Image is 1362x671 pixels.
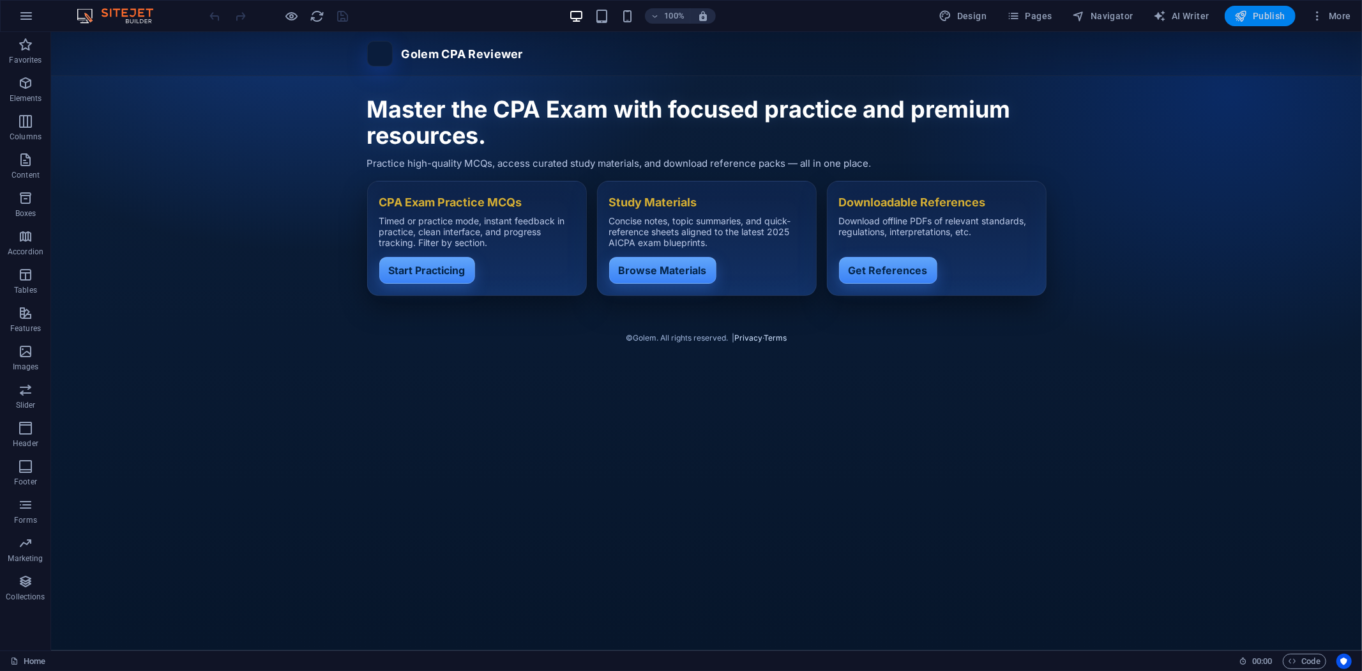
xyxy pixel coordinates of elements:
span: Code [1289,654,1320,669]
span: Pages [1007,10,1052,22]
button: Usercentrics [1336,654,1352,669]
p: Collections [6,592,45,602]
span: 00 00 [1252,654,1272,669]
p: Accordion [8,247,43,257]
p: Elements [10,93,42,104]
h6: 100% [664,8,685,24]
p: Columns [10,132,42,142]
p: Boxes [15,208,36,219]
button: AI Writer [1149,6,1214,26]
span: Navigator [1073,10,1133,22]
button: reload [310,8,325,24]
span: Design [939,10,987,22]
div: Design (Ctrl+Alt+Y) [934,6,992,26]
button: Design [934,6,992,26]
p: Header [13,438,38,449]
span: Publish [1235,10,1285,22]
button: Click here to leave preview mode and continue editing [284,8,299,24]
button: Navigator [1068,6,1139,26]
p: Content [11,170,40,180]
p: Features [10,323,41,334]
p: Tables [14,285,37,295]
button: Publish [1225,6,1296,26]
p: Forms [14,515,37,525]
img: Editor Logo [73,8,169,24]
i: On resize automatically adjust zoom level to fit chosen device. [697,10,709,22]
p: Footer [14,477,37,487]
a: Click to cancel selection. Double-click to open Pages [10,654,45,669]
p: Favorites [9,55,42,65]
button: 100% [645,8,690,24]
i: Reload page [310,9,325,24]
span: : [1261,656,1263,666]
span: More [1311,10,1351,22]
button: Pages [1002,6,1057,26]
p: Slider [16,400,36,410]
span: AI Writer [1154,10,1209,22]
p: Images [13,362,39,372]
button: More [1306,6,1356,26]
h6: Session time [1239,654,1273,669]
p: Marketing [8,553,43,564]
button: Code [1283,654,1326,669]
